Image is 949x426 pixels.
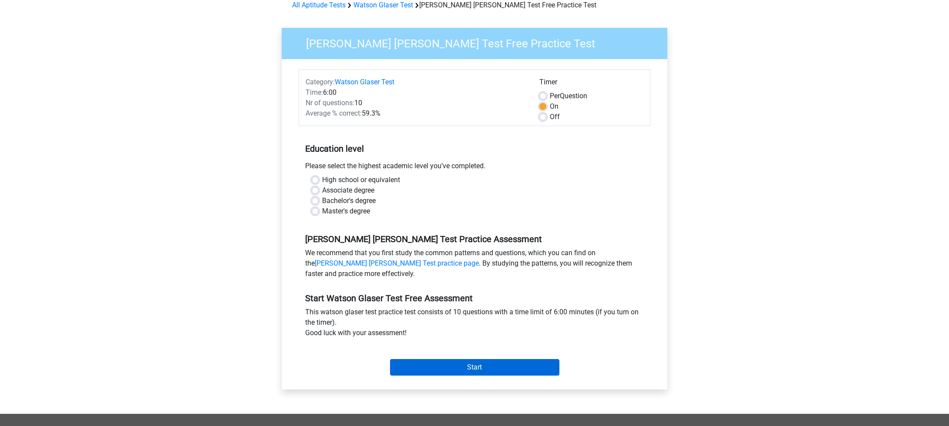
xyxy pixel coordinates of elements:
[299,98,533,108] div: 10
[299,307,650,342] div: This watson glaser test practice test consists of 10 questions with a time limit of 6:00 minutes ...
[306,88,323,97] span: Time:
[305,293,644,303] h5: Start Watson Glaser Test Free Assessment
[322,206,370,216] label: Master's degree
[550,112,560,122] label: Off
[299,87,533,98] div: 6:00
[305,234,644,244] h5: [PERSON_NAME] [PERSON_NAME] Test Practice Assessment
[390,359,559,376] input: Start
[550,101,559,112] label: On
[322,175,400,185] label: High school or equivalent
[306,78,335,86] span: Category:
[550,91,587,101] label: Question
[322,185,374,196] label: Associate degree
[353,1,413,9] a: Watson Glaser Test
[306,99,354,107] span: Nr of questions:
[322,196,376,206] label: Bachelor's degree
[315,259,479,267] a: [PERSON_NAME] [PERSON_NAME] Test practice page
[299,248,650,283] div: We recommend that you first study the common patterns and questions, which you can find on the . ...
[299,108,533,119] div: 59.3%
[550,92,560,100] span: Per
[292,1,346,9] a: All Aptitude Tests
[335,78,394,86] a: Watson Glaser Test
[539,77,643,91] div: Timer
[306,109,362,117] span: Average % correct:
[299,161,650,175] div: Please select the highest academic level you’ve completed.
[296,33,661,50] h3: [PERSON_NAME] [PERSON_NAME] Test Free Practice Test
[305,140,644,157] h5: Education level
